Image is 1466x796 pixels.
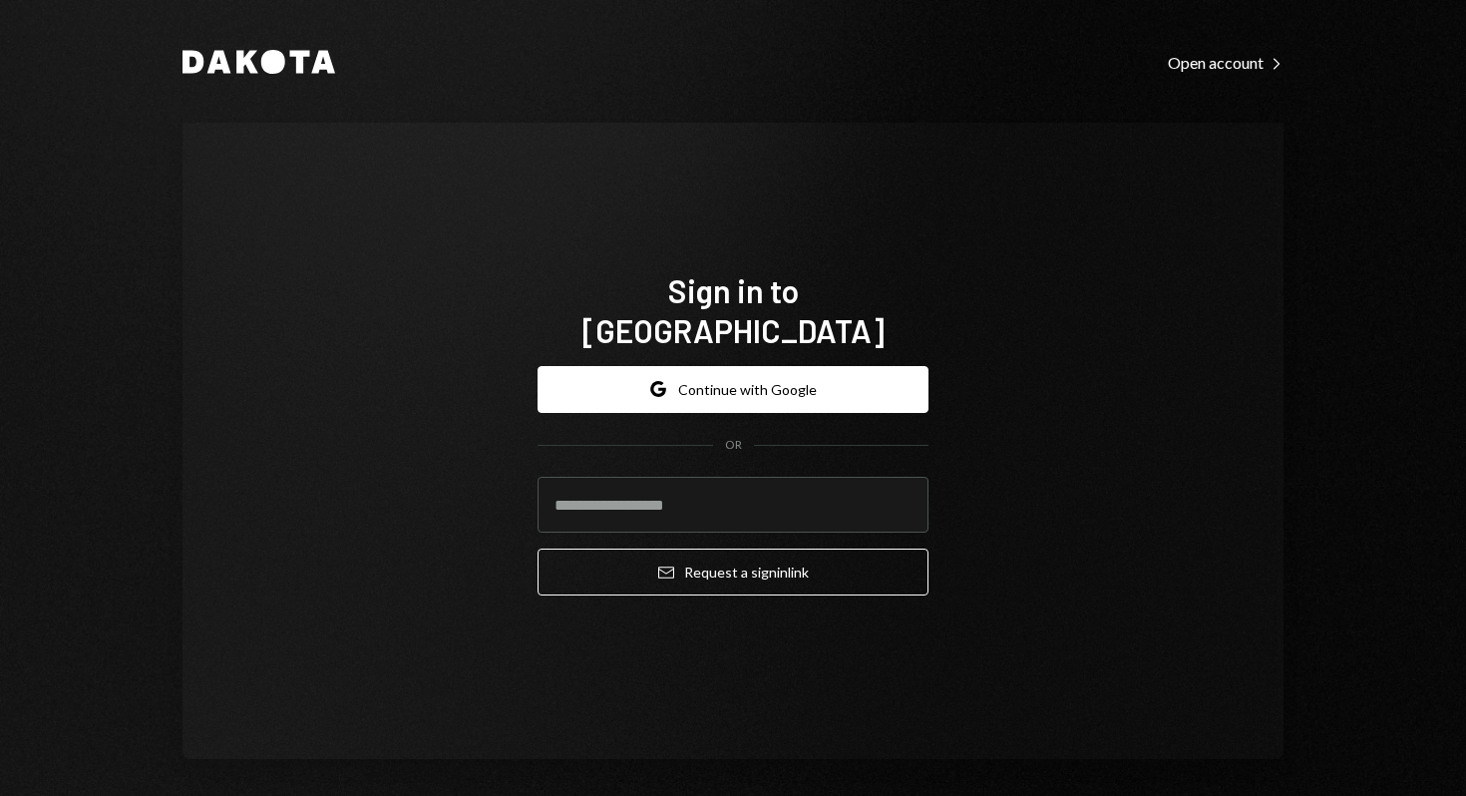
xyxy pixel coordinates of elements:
[1168,51,1283,73] a: Open account
[725,437,742,454] div: OR
[538,270,928,350] h1: Sign in to [GEOGRAPHIC_DATA]
[1168,53,1283,73] div: Open account
[538,549,928,596] button: Request a signinlink
[538,366,928,413] button: Continue with Google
